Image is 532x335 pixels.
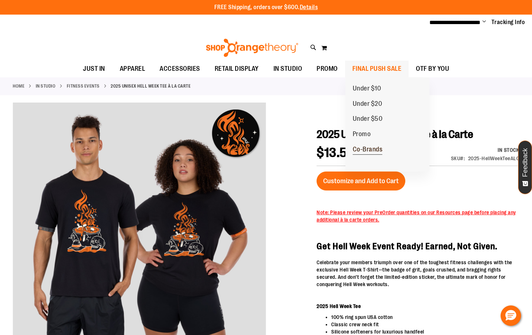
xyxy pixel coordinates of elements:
a: Under $10 [345,81,389,96]
span: 2025 Unisex Hell Week Tee à la Carte [317,128,473,140]
a: IN STUDIO [36,83,56,89]
span: Co-Brands [353,146,383,155]
li: Classic crew neck fit [331,321,519,328]
span: Promo [353,130,371,139]
a: OTF BY YOU [409,61,456,77]
span: IN STUDIO [273,61,302,77]
a: JUST IN [76,61,112,77]
div: 2025-HellWeekTeeALC [468,155,520,162]
span: $13.50 [317,145,355,160]
span: Note: Please review your PreOrder quantities on our Resources page before placing any additional ... [317,209,516,223]
a: ACCESSORIES [152,61,207,77]
span: ACCESSORIES [160,61,200,77]
p: Availability: [451,146,520,154]
strong: SKU [451,155,465,161]
span: JUST IN [83,61,105,77]
a: FINAL PUSH SALE [345,61,409,77]
button: Account menu [482,19,486,26]
a: Tracking Info [491,18,525,26]
a: Under $20 [345,96,390,112]
a: Details [300,4,318,11]
span: PROMO [317,61,338,77]
a: IN STUDIO [266,61,310,77]
strong: 2025 Hell Week Tee [317,303,361,309]
a: Co-Brands [345,142,390,157]
a: PROMO [309,61,345,77]
span: RETAIL DISPLAY [215,61,259,77]
span: Under $50 [353,115,383,124]
a: Fitness Events [67,83,100,89]
ul: FINAL PUSH SALE [345,77,429,172]
span: OTF BY YOU [416,61,449,77]
strong: 2025 Unisex Hell Week Tee à la Carte [111,83,191,89]
a: Promo [345,127,378,142]
span: APPAREL [120,61,145,77]
span: Feedback [522,148,529,177]
a: APPAREL [112,61,153,77]
a: Home [13,83,24,89]
span: Under $10 [353,85,381,94]
img: Shop Orangetheory [205,39,299,57]
button: Feedback - Show survey [518,140,532,194]
span: Customize and Add to Cart [323,177,399,185]
span: FINAL PUSH SALE [352,61,402,77]
button: Hello, have a question? Let’s chat. [501,305,521,326]
p: FREE Shipping, orders over $600. [214,3,318,12]
p: Celebrate your members triumph over one of the toughest fitness challenges with the exclusive Hel... [317,259,519,288]
a: Under $50 [345,111,390,127]
button: Customize and Add to Cart [317,172,405,190]
strong: Get Hell Week Event Ready! Earned, Not Given. [317,241,497,251]
a: RETAIL DISPLAY [207,61,266,77]
li: 100% ring spun USA cotton [331,313,519,321]
span: Under $20 [353,100,382,109]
